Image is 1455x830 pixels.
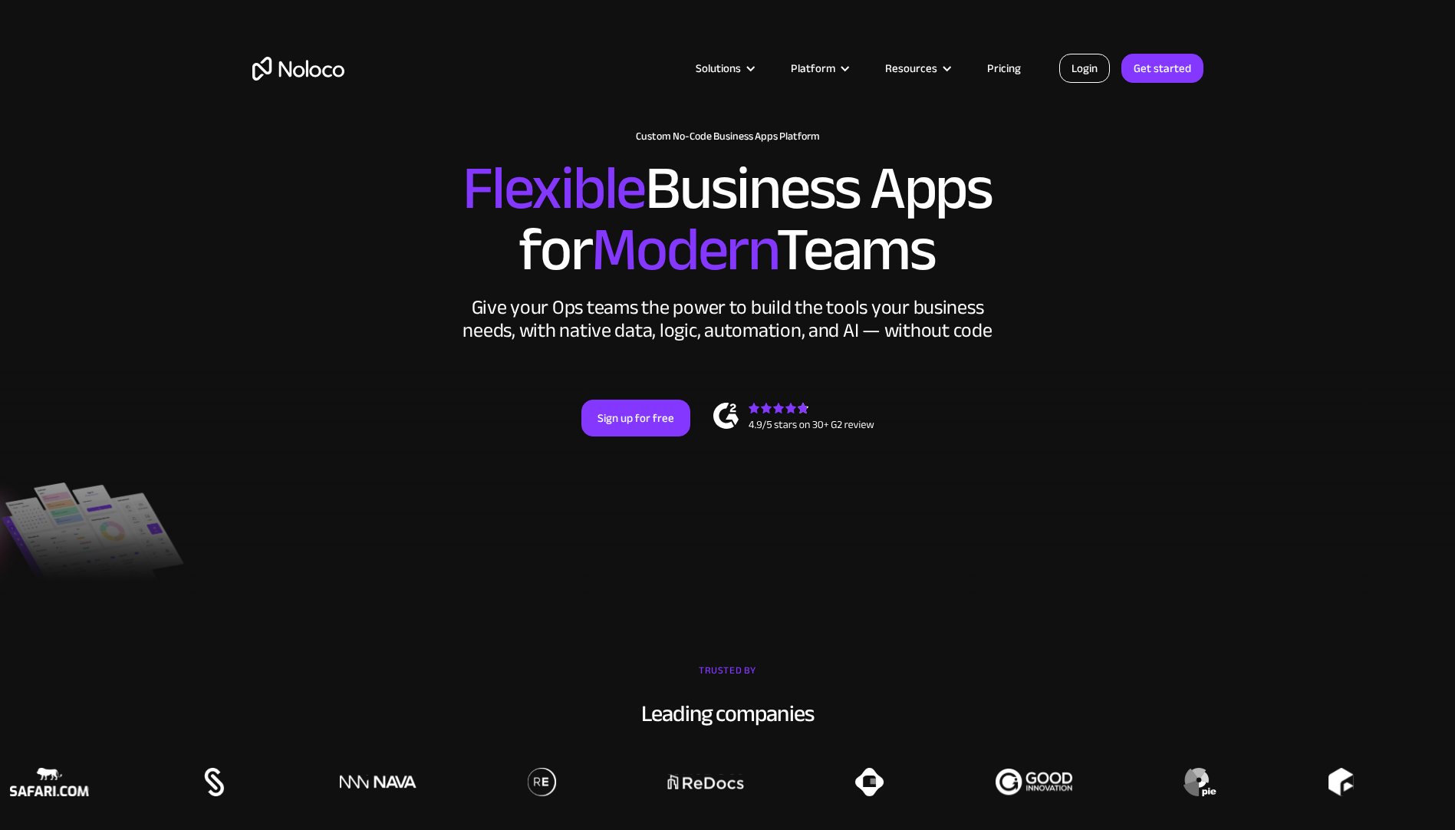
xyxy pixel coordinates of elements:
[252,158,1203,281] h2: Business Apps for Teams
[791,58,835,78] div: Platform
[968,58,1040,78] a: Pricing
[866,58,968,78] div: Resources
[581,400,690,436] a: Sign up for free
[1059,54,1110,83] a: Login
[1121,54,1203,83] a: Get started
[885,58,937,78] div: Resources
[772,58,866,78] div: Platform
[463,131,645,245] span: Flexible
[696,58,741,78] div: Solutions
[252,57,344,81] a: home
[591,193,776,307] span: Modern
[459,296,996,342] div: Give your Ops teams the power to build the tools your business needs, with native data, logic, au...
[676,58,772,78] div: Solutions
